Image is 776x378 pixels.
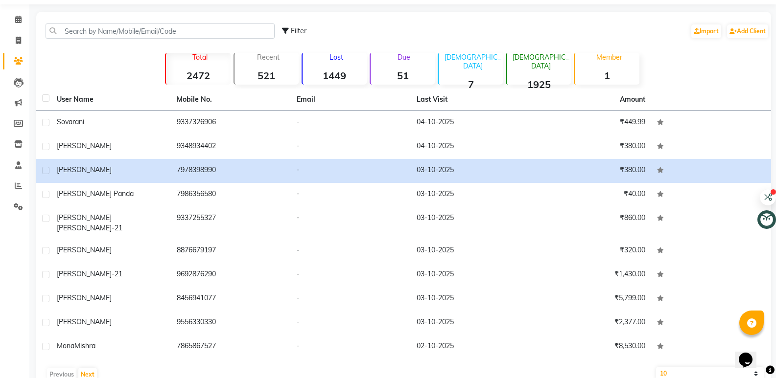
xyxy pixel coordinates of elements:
span: Mishra [74,341,95,350]
td: 9337255327 [171,207,291,239]
td: 9692876290 [171,263,291,287]
td: - [291,311,411,335]
th: Email [291,89,411,111]
p: Lost [306,53,367,62]
td: - [291,287,411,311]
td: 8456941077 [171,287,291,311]
td: 03-10-2025 [411,311,531,335]
td: 03-10-2025 [411,287,531,311]
a: Import [691,24,721,38]
span: [PERSON_NAME]-21 [57,223,122,232]
td: - [291,207,411,239]
td: ₹320.00 [531,239,651,263]
p: Total [170,53,230,62]
strong: 2472 [166,69,230,82]
iframe: chat widget [735,339,766,368]
span: [PERSON_NAME] [57,141,112,150]
strong: 1449 [303,69,367,82]
p: [DEMOGRAPHIC_DATA] [443,53,503,70]
td: 03-10-2025 [411,159,531,183]
td: 03-10-2025 [411,183,531,207]
td: 03-10-2025 [411,263,531,287]
td: - [291,183,411,207]
p: Due [373,53,435,62]
th: Last Visit [411,89,531,111]
td: 8876679197 [171,239,291,263]
td: ₹449.99 [531,111,651,135]
p: [DEMOGRAPHIC_DATA] [511,53,571,70]
td: 9556330330 [171,311,291,335]
td: 04-10-2025 [411,111,531,135]
strong: 1925 [507,78,571,90]
td: ₹380.00 [531,159,651,183]
p: Recent [238,53,299,62]
td: ₹40.00 [531,183,651,207]
td: - [291,159,411,183]
span: Mona [57,341,74,350]
td: 7986356580 [171,183,291,207]
td: 7865867527 [171,335,291,359]
span: [PERSON_NAME] [57,293,112,302]
td: ₹380.00 [531,135,651,159]
strong: 51 [371,69,435,82]
td: 9348934402 [171,135,291,159]
td: 04-10-2025 [411,135,531,159]
span: [PERSON_NAME] [57,317,112,326]
td: ₹2,377.00 [531,311,651,335]
td: - [291,335,411,359]
span: [PERSON_NAME] [57,245,112,254]
span: Sovarani [57,117,84,126]
span: Filter [291,26,306,35]
th: Amount [614,89,651,111]
td: ₹8,530.00 [531,335,651,359]
td: 7978398990 [171,159,291,183]
td: ₹5,799.00 [531,287,651,311]
th: Mobile No. [171,89,291,111]
td: ₹860.00 [531,207,651,239]
th: User Name [51,89,171,111]
td: ₹1,430.00 [531,263,651,287]
td: 9337326906 [171,111,291,135]
span: [PERSON_NAME] [57,165,112,174]
td: - [291,111,411,135]
td: 02-10-2025 [411,335,531,359]
td: - [291,135,411,159]
input: Search by Name/Mobile/Email/Code [46,23,275,39]
td: 03-10-2025 [411,207,531,239]
td: - [291,263,411,287]
td: - [291,239,411,263]
td: 03-10-2025 [411,239,531,263]
a: Add Client [727,24,768,38]
strong: 7 [439,78,503,90]
p: Member [579,53,639,62]
span: [PERSON_NAME] [57,213,112,222]
strong: 521 [235,69,299,82]
span: [PERSON_NAME] Panda [57,189,134,198]
span: [PERSON_NAME]-21 [57,269,122,278]
strong: 1 [575,69,639,82]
